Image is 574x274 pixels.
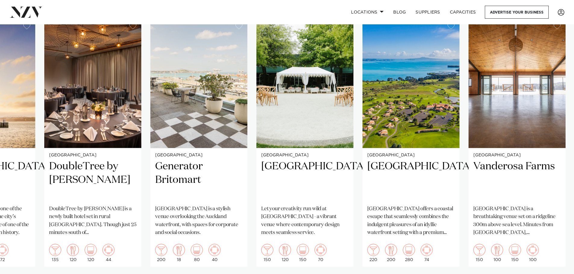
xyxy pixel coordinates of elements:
swiper-slide: 12 / 15 [469,18,566,267]
img: dining.png [385,244,397,256]
swiper-slide: 10 / 15 [256,18,353,267]
img: meeting.png [315,244,327,256]
img: dining.png [173,244,185,256]
div: 120 [85,244,97,262]
img: cocktail.png [367,244,379,256]
div: 135 [49,244,61,262]
a: SUPPLIERS [411,6,445,19]
a: [GEOGRAPHIC_DATA] [GEOGRAPHIC_DATA] Let your creativity run wild at [GEOGRAPHIC_DATA] - a vibrant... [256,18,353,267]
img: cocktail.png [261,244,273,256]
div: 80 [191,244,203,262]
img: theatre.png [85,244,97,256]
div: 150 [473,244,485,262]
img: Corporate gala dinner setup at Hilton Karaka [44,18,141,148]
swiper-slide: 8 / 15 [44,18,141,267]
swiper-slide: 9 / 15 [150,18,247,267]
p: DoubleTree by [PERSON_NAME] is a newly built hotel set in rural [GEOGRAPHIC_DATA]. Though just 25... [49,205,136,237]
img: theatre.png [403,244,415,256]
div: 150 [297,244,309,262]
small: [GEOGRAPHIC_DATA] [49,153,136,158]
img: dining.png [279,244,291,256]
div: 18 [173,244,185,262]
div: 150 [509,244,521,262]
a: [GEOGRAPHIC_DATA] Generator Britomart [GEOGRAPHIC_DATA] is a stylish venue overlooking the Auckla... [150,18,247,267]
img: dining.png [67,244,79,256]
div: 40 [209,244,221,262]
img: dining.png [491,244,503,256]
img: theatre.png [509,244,521,256]
div: 100 [527,244,539,262]
img: cocktail.png [473,244,485,256]
small: [GEOGRAPHIC_DATA] [367,153,455,158]
a: Advertise your business [485,6,549,19]
img: meeting.png [421,244,433,256]
small: [GEOGRAPHIC_DATA] [261,153,349,158]
p: Let your creativity run wild at [GEOGRAPHIC_DATA] - a vibrant venue where contemporary design mee... [261,205,349,237]
a: [GEOGRAPHIC_DATA] [GEOGRAPHIC_DATA] [GEOGRAPHIC_DATA] offers a coastal escape that seamlessly com... [362,18,460,267]
div: 100 [491,244,503,262]
swiper-slide: 11 / 15 [362,18,460,267]
div: 44 [102,244,114,262]
div: 150 [261,244,273,262]
img: nzv-logo.png [10,7,42,17]
div: 280 [403,244,415,262]
small: [GEOGRAPHIC_DATA] [473,153,561,158]
h2: DoubleTree by [PERSON_NAME] [49,160,136,200]
p: [GEOGRAPHIC_DATA] offers a coastal escape that seamlessly combines the indulgent pleasures of an ... [367,205,455,237]
div: 120 [279,244,291,262]
a: Capacities [445,6,481,19]
img: cocktail.png [155,244,167,256]
img: cocktail.png [49,244,61,256]
a: BLOG [388,6,411,19]
a: [GEOGRAPHIC_DATA] Vanderosa Farms [GEOGRAPHIC_DATA] is a breathtaking venue set on a ridgeline 30... [469,18,566,267]
h2: [GEOGRAPHIC_DATA] [367,160,455,200]
small: [GEOGRAPHIC_DATA] [155,153,243,158]
div: 200 [385,244,397,262]
img: theatre.png [297,244,309,256]
img: meeting.png [209,244,221,256]
div: 200 [155,244,167,262]
img: meeting.png [102,244,114,256]
div: 120 [67,244,79,262]
a: Corporate gala dinner setup at Hilton Karaka [GEOGRAPHIC_DATA] DoubleTree by [PERSON_NAME] Double... [44,18,141,267]
h2: Generator Britomart [155,160,243,200]
div: 70 [315,244,327,262]
h2: [GEOGRAPHIC_DATA] [261,160,349,200]
p: [GEOGRAPHIC_DATA] is a stylish venue overlooking the Auckland waterfront, with spaces for corpora... [155,205,243,237]
div: 74 [421,244,433,262]
a: Locations [346,6,388,19]
img: meeting.png [527,244,539,256]
p: [GEOGRAPHIC_DATA] is a breathtaking venue set on a ridgeline 300m above sea level. Minutes from [... [473,205,561,237]
div: 220 [367,244,379,262]
h2: Vanderosa Farms [473,160,561,200]
img: theatre.png [191,244,203,256]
